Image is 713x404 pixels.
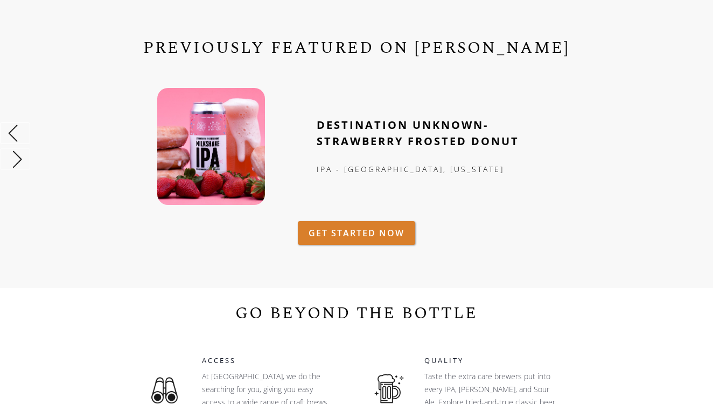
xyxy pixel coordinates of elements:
a: GET STARTED NOW [298,221,415,245]
strong: DESTINATION UNKNOWN- STRAWBERRY FROSTED DONUT [317,118,519,148]
h5: QUALITY [424,355,565,366]
h1: GO BEYOND THE BOTTLE [235,300,478,326]
div: IPA - [GEOGRAPHIC_DATA], [US_STATE] [317,162,563,176]
h5: ACCESS [202,355,342,366]
div: 3 of 6 [73,88,640,205]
